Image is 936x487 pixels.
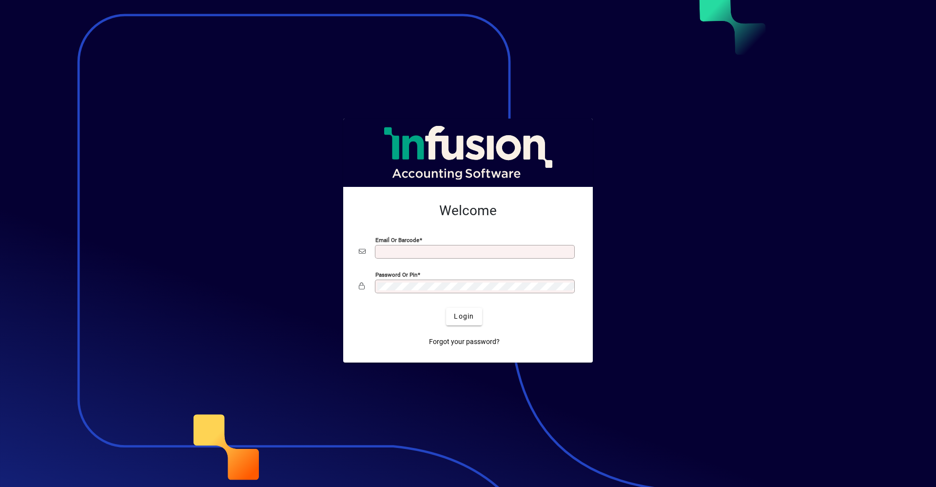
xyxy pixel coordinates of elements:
[375,236,419,243] mat-label: Email or Barcode
[446,308,482,325] button: Login
[359,203,577,219] h2: Welcome
[375,271,417,278] mat-label: Password or Pin
[425,333,504,351] a: Forgot your password?
[429,337,500,347] span: Forgot your password?
[454,311,474,322] span: Login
